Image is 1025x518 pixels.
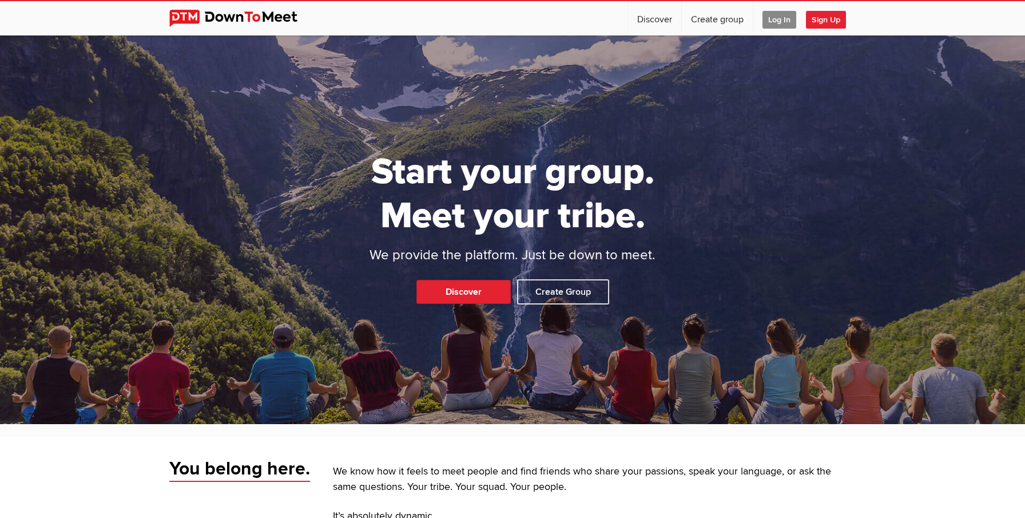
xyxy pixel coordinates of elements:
a: Log In [753,1,805,35]
a: Sign Up [806,1,855,35]
span: Sign Up [806,11,846,29]
p: We know how it feels to meet people and find friends who share your passions, speak your language... [333,464,856,495]
span: You belong here. [169,457,310,483]
a: Create group [682,1,753,35]
a: Create Group [517,279,609,305]
img: DownToMeet [169,10,315,27]
a: Discover [628,1,681,35]
h1: Start your group. Meet your tribe. [327,150,698,238]
a: Discover [416,280,511,304]
span: Log In [762,11,796,29]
